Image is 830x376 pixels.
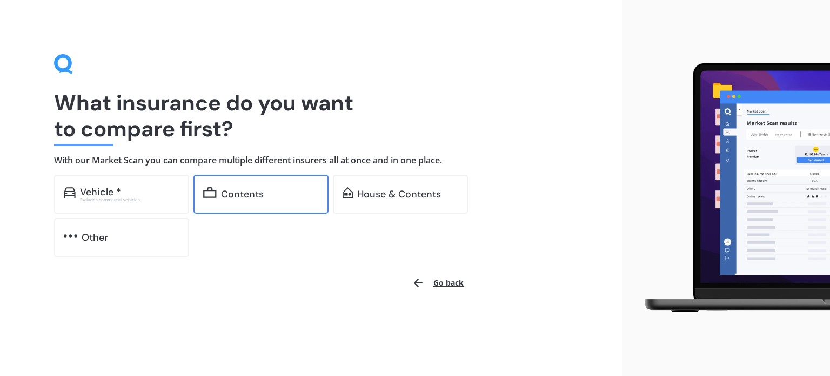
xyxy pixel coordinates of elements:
[80,197,179,202] div: Excludes commercial vehicles
[203,187,217,198] img: content.01f40a52572271636b6f.svg
[64,187,76,198] img: car.f15378c7a67c060ca3f3.svg
[64,230,77,241] img: other.81dba5aafe580aa69f38.svg
[631,57,830,319] img: laptop.webp
[357,189,441,200] div: House & Contents
[54,90,568,142] h1: What insurance do you want to compare first?
[80,187,121,197] div: Vehicle *
[343,187,353,198] img: home-and-contents.b802091223b8502ef2dd.svg
[82,232,108,243] div: Other
[221,189,264,200] div: Contents
[405,270,470,296] button: Go back
[54,155,568,166] h4: With our Market Scan you can compare multiple different insurers all at once and in one place.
